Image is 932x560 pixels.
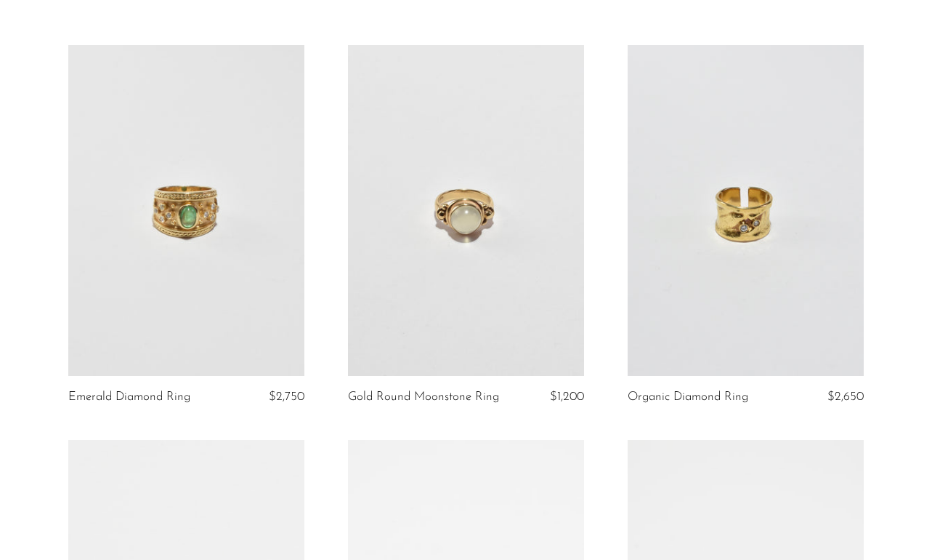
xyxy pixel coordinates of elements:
[348,391,499,404] a: Gold Round Moonstone Ring
[68,391,190,404] a: Emerald Diamond Ring
[269,391,304,403] span: $2,750
[550,391,584,403] span: $1,200
[827,391,864,403] span: $2,650
[628,391,748,404] a: Organic Diamond Ring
